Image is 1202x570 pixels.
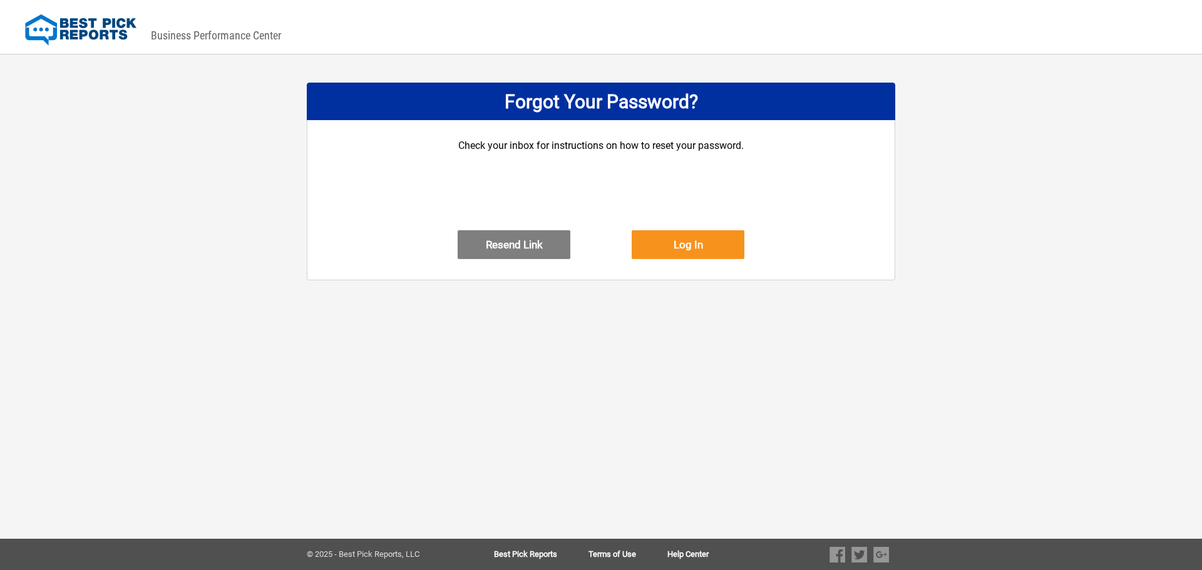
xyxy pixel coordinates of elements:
a: Help Center [667,550,709,559]
div: Forgot Your Password? [307,83,895,120]
a: Best Pick Reports [494,550,588,559]
div: Check your inbox for instructions on how to reset your password. [458,139,744,230]
img: Best Pick Reports Logo [25,14,136,46]
div: © 2025 - Best Pick Reports, LLC [307,550,454,559]
button: Resend Link [458,230,570,259]
button: Log In [632,230,744,259]
a: Terms of Use [588,550,667,559]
